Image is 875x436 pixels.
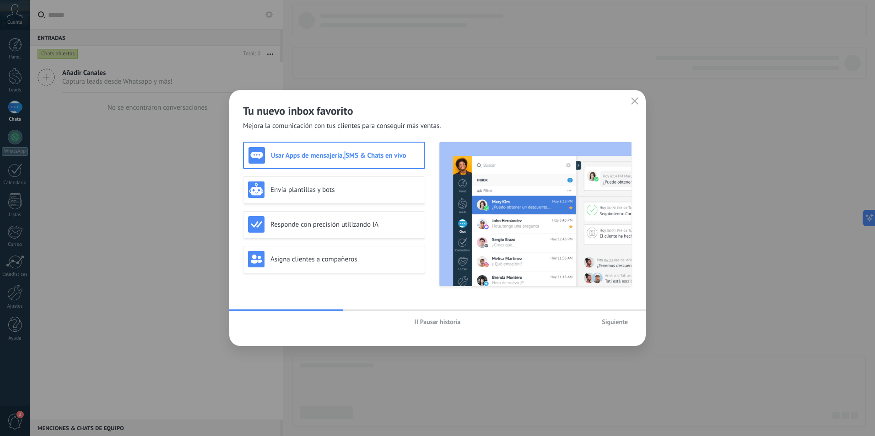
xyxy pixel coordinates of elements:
span: Mejora la comunicación con tus clientes para conseguir más ventas. [243,122,441,131]
h3: Envía plantillas y bots [270,186,420,194]
h2: Tu nuevo inbox favorito [243,104,632,118]
button: Siguiente [598,315,632,329]
h3: Asigna clientes a compañeros [270,255,420,264]
h3: Usar Apps de mensajería, SMS & Chats en vivo [271,151,420,160]
button: Pausar historia [410,315,465,329]
h3: Responde con precisión utilizando IA [270,220,420,229]
span: Pausar historia [420,319,461,325]
span: Siguiente [602,319,628,325]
